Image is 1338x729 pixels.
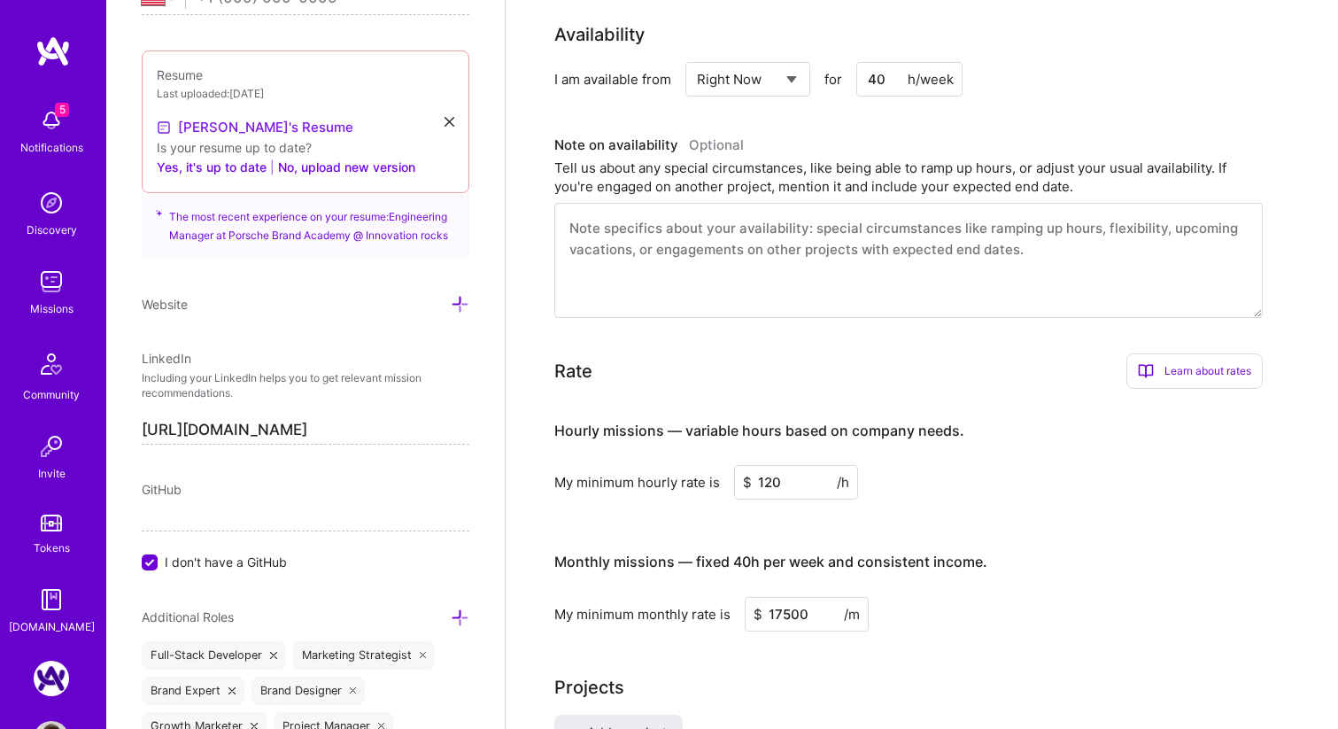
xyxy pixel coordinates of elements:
[745,597,869,632] input: XXX
[34,185,69,221] img: discovery
[142,371,469,401] p: Including your LinkedIn helps you to get relevant mission recommendations.
[908,70,954,89] div: h/week
[754,605,762,624] span: $
[554,70,671,89] div: I am available from
[1126,353,1263,389] div: Learn about rates
[30,343,73,385] img: Community
[554,159,1263,196] div: Tell us about any special circumstances, like being able to ramp up hours, or adjust your usual a...
[38,464,66,483] div: Invite
[554,674,624,701] div: Projects
[142,641,286,670] div: Full-Stack Developer
[142,482,182,497] span: GitHub
[34,103,69,138] img: bell
[165,553,287,571] span: I don't have a GitHub
[554,554,987,570] h4: Monthly missions — fixed 40h per week and consistent income.
[837,473,849,492] span: /h
[270,158,275,176] span: |
[856,62,963,97] input: XX
[41,515,62,531] img: tokens
[554,132,744,159] div: Note on availability
[157,138,454,157] div: Is your resume up to date?
[142,609,234,624] span: Additional Roles
[55,103,69,117] span: 5
[554,358,592,384] div: Rate
[420,652,427,659] i: icon Close
[35,35,71,67] img: logo
[554,605,731,624] div: My minimum monthly rate is
[270,652,277,659] i: icon Close
[142,297,188,312] span: Website
[156,207,162,220] i: icon SuggestedTeams
[293,641,436,670] div: Marketing Strategist
[142,677,244,705] div: Brand Expert
[554,21,645,48] div: Availability
[23,385,80,404] div: Community
[734,465,858,500] input: XXX
[29,661,73,696] a: A.Team: Google Calendar Integration Testing
[157,120,171,135] img: Resume
[278,157,415,178] button: No, upload new version
[157,67,203,82] span: Resume
[27,221,77,239] div: Discovery
[30,299,73,318] div: Missions
[34,661,69,696] img: A.Team: Google Calendar Integration Testing
[157,117,353,138] a: [PERSON_NAME]'s Resume
[34,429,69,464] img: Invite
[844,605,860,624] span: /m
[34,539,70,557] div: Tokens
[1138,363,1154,379] i: icon BookOpen
[743,473,752,492] span: $
[445,117,454,127] i: icon Close
[34,264,69,299] img: teamwork
[9,617,95,636] div: [DOMAIN_NAME]
[142,182,469,259] div: The most recent experience on your resume: Engineering Manager at Porsche Brand Academy @ Innovat...
[34,582,69,617] img: guide book
[554,473,720,492] div: My minimum hourly rate is
[142,351,191,366] span: LinkedIn
[20,138,83,157] div: Notifications
[350,687,357,694] i: icon Close
[157,157,267,178] button: Yes, it's up to date
[251,677,366,705] div: Brand Designer
[689,136,744,153] span: Optional
[824,70,842,89] span: for
[554,423,964,439] h4: Hourly missions — variable hours based on company needs.
[157,84,454,103] div: Last uploaded: [DATE]
[228,687,236,694] i: icon Close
